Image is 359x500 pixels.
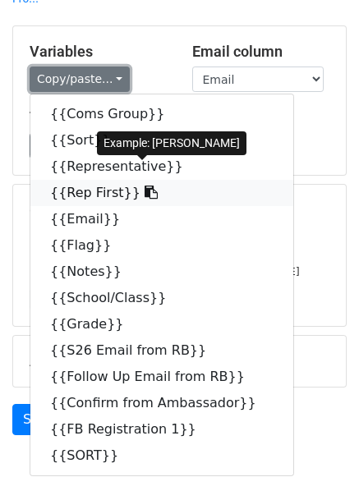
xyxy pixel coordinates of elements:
iframe: Chat Widget [277,421,359,500]
a: {{FB Registration 1}} [30,416,293,443]
a: Copy/paste... [30,67,130,92]
a: {{Email}} [30,206,293,232]
a: {{Sort}} [30,127,293,154]
a: {{School/Class}} [30,285,293,311]
h5: Variables [30,43,168,61]
a: {{SORT}} [30,443,293,469]
div: Example: [PERSON_NAME] [97,131,246,155]
a: {{Grade}} [30,311,293,337]
a: {{Rep First}} [30,180,293,206]
h5: Email column [192,43,330,61]
small: [EMAIL_ADDRESS][PERSON_NAME][DOMAIN_NAME] [30,265,300,278]
a: {{Coms Group}} [30,101,293,127]
a: {{Notes}} [30,259,293,285]
a: {{Confirm from Ambassador}} [30,390,293,416]
a: {{Representative}} [30,154,293,180]
a: {{Follow Up Email from RB}} [30,364,293,390]
a: {{Flag}} [30,232,293,259]
a: Send [12,404,67,435]
a: {{S26 Email from RB}} [30,337,293,364]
